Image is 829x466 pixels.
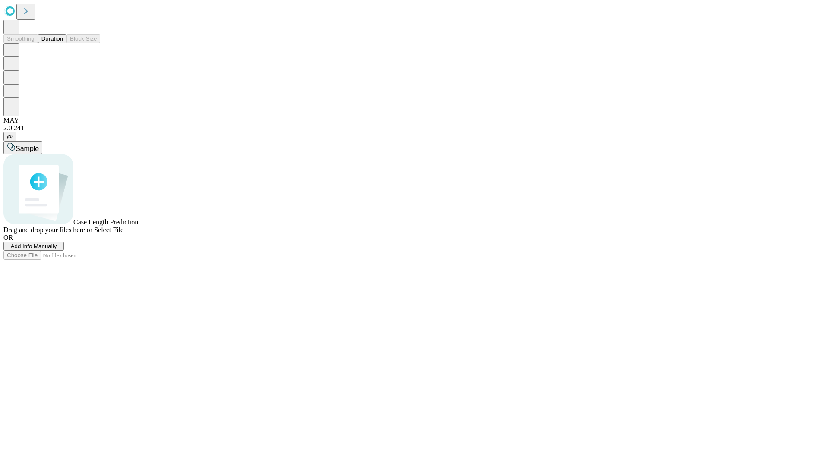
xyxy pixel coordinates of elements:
[3,234,13,241] span: OR
[66,34,100,43] button: Block Size
[16,145,39,152] span: Sample
[3,141,42,154] button: Sample
[7,133,13,140] span: @
[3,116,826,124] div: MAY
[3,226,92,233] span: Drag and drop your files here or
[11,243,57,249] span: Add Info Manually
[73,218,138,226] span: Case Length Prediction
[3,34,38,43] button: Smoothing
[3,124,826,132] div: 2.0.241
[94,226,123,233] span: Select File
[38,34,66,43] button: Duration
[3,132,16,141] button: @
[3,242,64,251] button: Add Info Manually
